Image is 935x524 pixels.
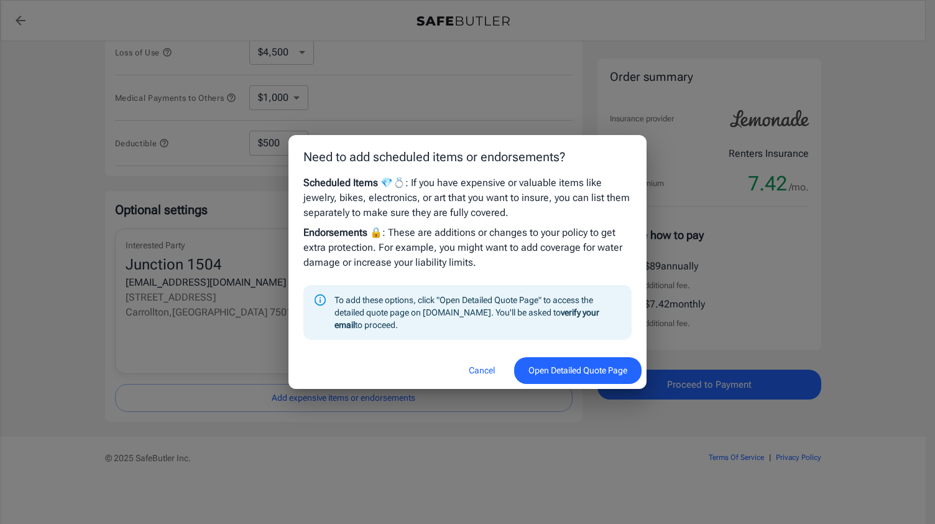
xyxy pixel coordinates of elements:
div: To add these options, click "Open Detailed Quote Page" to access the detailed quote page on [DOMA... [334,289,622,336]
p: Need to add scheduled items or endorsements? [303,147,632,166]
strong: Endorsements 🔒 [303,227,382,238]
button: Open Detailed Quote Page [514,357,642,384]
strong: Scheduled Items 💎💍 [303,177,405,189]
p: : These are additions or changes to your policy to get extra protection. For example, you might w... [303,225,632,270]
p: : If you have expensive or valuable items like jewelry, bikes, electronics, or art that you want ... [303,175,632,220]
button: Cancel [454,357,509,384]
